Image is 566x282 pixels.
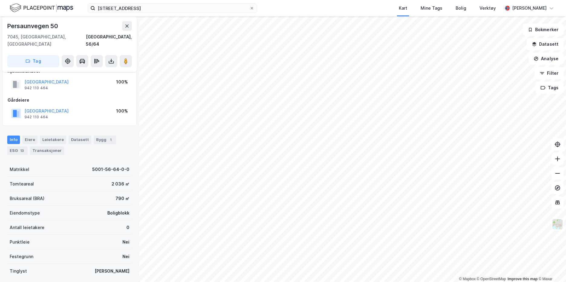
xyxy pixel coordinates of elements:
div: Persaunvegen 50 [7,21,59,31]
div: Kontrollprogram for chat [536,253,566,282]
div: Tomteareal [10,180,34,188]
div: 790 ㎡ [115,195,129,202]
div: 2 036 ㎡ [112,180,129,188]
div: Eiere [22,136,37,144]
img: logo.f888ab2527a4732fd821a326f86c7f29.svg [10,3,73,13]
div: Mine Tags [421,5,442,12]
div: Transaksjoner [30,146,64,155]
button: Bokmerker [523,24,564,36]
a: Mapbox [459,277,476,281]
div: 13 [19,148,25,154]
button: Analyse [529,53,564,65]
div: Festegrunn [10,253,33,260]
div: Matrikkel [10,166,29,173]
div: [GEOGRAPHIC_DATA], 56/64 [86,33,132,48]
a: OpenStreetMap [477,277,506,281]
iframe: Chat Widget [536,253,566,282]
div: Info [7,136,20,144]
div: 942 110 464 [24,86,48,90]
div: ESG [7,146,28,155]
div: Boligblokk [107,209,129,217]
div: Gårdeiere [8,97,132,104]
div: Datasett [69,136,91,144]
button: Tag [7,55,59,67]
div: 5001-56-64-0-0 [92,166,129,173]
div: [PERSON_NAME] [95,267,129,275]
div: Leietakere [40,136,66,144]
div: 100% [116,78,128,86]
div: Bygg [94,136,116,144]
div: 1 [108,137,114,143]
div: 942 110 464 [24,115,48,120]
div: Nei [122,253,129,260]
div: Eiendomstype [10,209,40,217]
div: Verktøy [480,5,496,12]
div: [PERSON_NAME] [512,5,547,12]
div: Tinglyst [10,267,27,275]
div: 0 [126,224,129,231]
input: Søk på adresse, matrikkel, gårdeiere, leietakere eller personer [95,4,249,13]
div: Bruksareal (BRA) [10,195,44,202]
button: Tags [535,82,564,94]
div: Kart [399,5,407,12]
button: Filter [535,67,564,79]
button: Datasett [527,38,564,50]
div: Bolig [456,5,466,12]
div: Nei [122,238,129,246]
div: 7045, [GEOGRAPHIC_DATA], [GEOGRAPHIC_DATA] [7,33,86,48]
img: Z [552,218,563,230]
div: Punktleie [10,238,30,246]
a: Improve this map [508,277,538,281]
div: 100% [116,107,128,115]
div: Antall leietakere [10,224,44,231]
